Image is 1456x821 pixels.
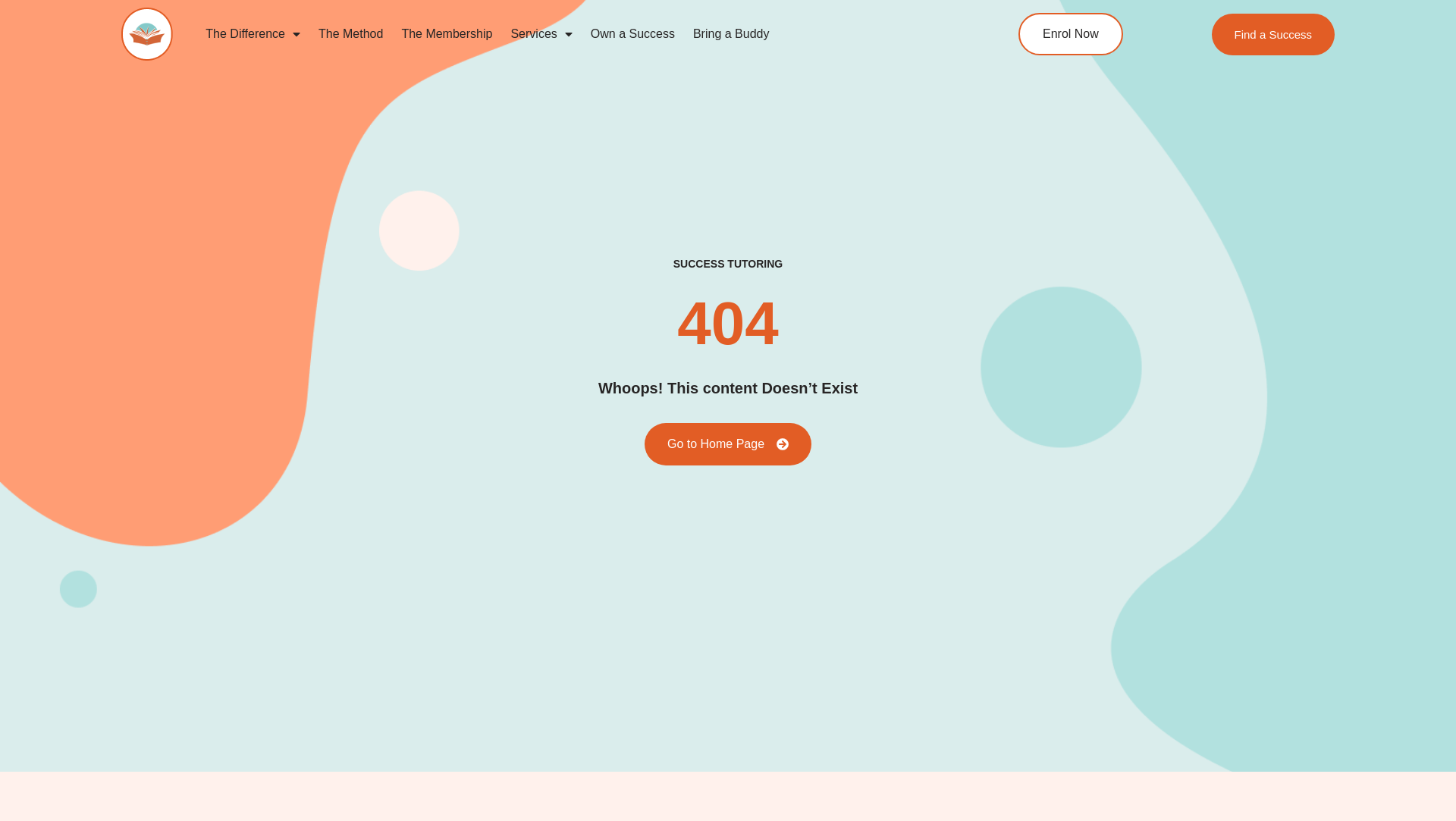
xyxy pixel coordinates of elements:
[392,17,501,52] a: The Membership
[1043,28,1099,40] span: Enrol Now
[1018,13,1123,55] a: Enrol Now
[501,17,581,52] a: Services
[1234,29,1312,40] span: Find a Success
[684,17,779,52] a: Bring a Buddy
[598,377,858,400] h2: Whoops! This content Doesn’t Exist
[1211,14,1335,55] a: Find a Success
[196,17,309,52] a: The Difference
[645,423,811,465] a: Go to Home Page
[196,17,949,52] nav: Menu
[309,17,392,52] a: The Method
[582,17,684,52] a: Own a Success
[673,257,783,271] h2: success tutoring
[677,293,778,354] h2: 404
[667,438,764,450] span: Go to Home Page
